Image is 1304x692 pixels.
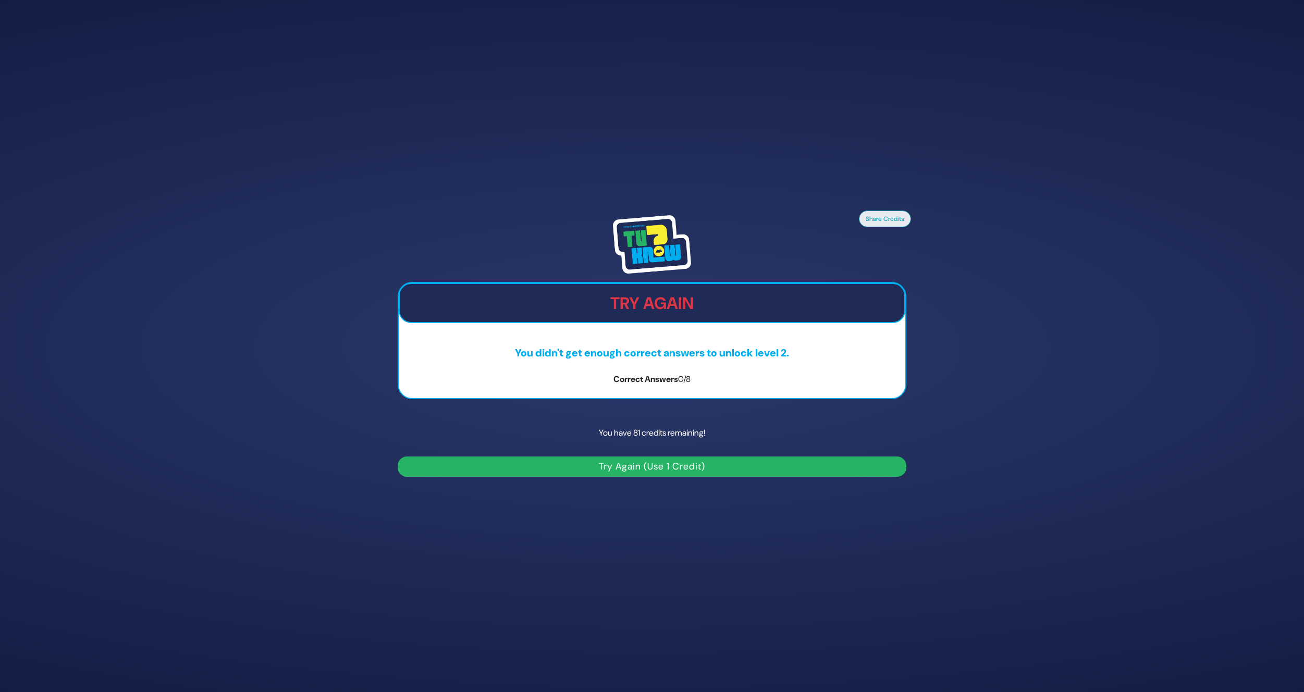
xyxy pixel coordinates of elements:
button: Share Credits [859,211,911,227]
span: 0/8 [678,374,691,385]
p: Correct Answers [399,373,905,386]
img: Tournament Logo [613,215,691,274]
p: You didn't get enough correct answers to unlock level 2. [399,345,905,361]
h2: Try Again [400,293,904,313]
button: Try Again (Use 1 Credit) [398,456,906,477]
p: You have 81 credits remaining! [398,418,906,448]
